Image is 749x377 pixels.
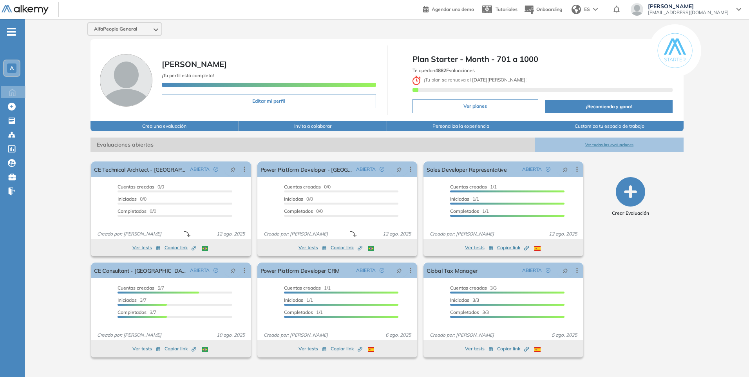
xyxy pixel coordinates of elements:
button: Ver tests [465,344,493,353]
button: Copiar link [331,344,362,353]
button: pushpin [391,163,408,176]
span: 1/1 [284,297,313,303]
span: 10 ago. 2025 [213,332,248,339]
span: 12 ago. 2025 [546,230,580,237]
button: pushpin [557,264,574,277]
span: check-circle [546,268,550,273]
span: check-circle [380,167,384,172]
img: BRA [202,246,208,251]
img: BRA [368,246,374,251]
button: ¡Recomienda y gana! [545,100,673,113]
span: 1/1 [450,196,479,202]
span: Creado por: [PERSON_NAME] [427,332,497,339]
button: Ver tests [299,243,327,252]
button: Crear Evaluación [612,177,649,217]
span: Tutoriales [496,6,517,12]
span: check-circle [380,268,384,273]
span: 0/0 [118,184,164,190]
img: arrow [593,8,598,11]
span: Creado por: [PERSON_NAME] [427,230,497,237]
button: Copiar link [497,243,529,252]
span: check-circle [213,268,218,273]
button: Copiar link [165,344,196,353]
a: Sales Developer Representative [427,161,507,177]
span: Copiar link [331,244,362,251]
span: 0/0 [284,196,313,202]
button: Copiar link [331,243,362,252]
span: 3/7 [118,297,147,303]
span: Creado por: [PERSON_NAME] [261,230,331,237]
span: 5 ago. 2025 [548,332,580,339]
span: Copiar link [497,345,529,352]
button: pushpin [224,264,242,277]
span: 0/0 [118,208,156,214]
span: Cuentas creadas [284,184,321,190]
button: Editar mi perfil [162,94,376,108]
a: Global Tax Manager [427,263,478,278]
span: Iniciadas [450,196,469,202]
a: Power Platform Developer CRM [261,263,340,278]
button: Customiza tu espacio de trabajo [535,121,683,131]
b: 4882 [435,67,446,73]
span: Completados [118,208,147,214]
span: 1/1 [284,309,323,315]
span: pushpin [396,267,402,274]
span: Evaluaciones abiertas [90,138,535,152]
span: ABIERTA [356,267,376,274]
span: pushpin [230,267,236,274]
button: Onboarding [524,1,562,18]
a: CE Consultant - [GEOGRAPHIC_DATA] [94,263,186,278]
span: ABIERTA [522,267,542,274]
span: 6 ago. 2025 [382,332,414,339]
img: world [572,5,581,14]
span: Agendar una demo [432,6,474,12]
b: [DATE][PERSON_NAME] [471,77,526,83]
i: - [7,31,16,33]
span: ABIERTA [356,166,376,173]
span: A [10,65,14,71]
span: ABIERTA [522,166,542,173]
span: Completados [118,309,147,315]
span: 1/1 [284,285,331,291]
span: Crear Evaluación [612,210,649,217]
span: Completados [284,309,313,315]
button: Personaliza la experiencia [387,121,535,131]
button: Ver todas las evaluaciones [535,138,683,152]
button: pushpin [224,163,242,176]
span: Copiar link [165,244,196,251]
img: Foto de perfil [100,54,152,107]
span: ¡ Tu plan se renueva el ! [412,77,528,83]
button: Ver tests [132,243,161,252]
span: [PERSON_NAME] [648,3,729,9]
span: Creado por: [PERSON_NAME] [261,332,331,339]
button: Ver planes [412,99,539,113]
img: ESP [534,246,541,251]
span: Cuentas creadas [450,184,487,190]
button: Copiar link [165,243,196,252]
span: Iniciadas [284,297,303,303]
span: Iniciadas [118,196,137,202]
span: ES [584,6,590,13]
img: Logo [2,5,49,15]
span: Copiar link [331,345,362,352]
img: ESP [368,347,374,352]
img: ESP [534,347,541,352]
span: 3/7 [118,309,156,315]
span: Completados [284,208,313,214]
span: Completados [450,309,479,315]
button: Invita a colaborar [239,121,387,131]
button: pushpin [557,163,574,176]
button: Crea una evaluación [90,121,239,131]
button: Ver tests [465,243,493,252]
span: Copiar link [497,244,529,251]
span: ABIERTA [190,267,210,274]
span: ¡Tu perfil está completo! [162,72,214,78]
span: 3/3 [450,285,497,291]
span: [EMAIL_ADDRESS][DOMAIN_NAME] [648,9,729,16]
a: CE Technical Architect - [GEOGRAPHIC_DATA] [94,161,186,177]
button: Ver tests [132,344,161,353]
button: Copiar link [497,344,529,353]
span: Plan Starter - Month - 701 a 1000 [412,53,673,65]
span: Creado por: [PERSON_NAME] [94,332,165,339]
span: 5/7 [118,285,164,291]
